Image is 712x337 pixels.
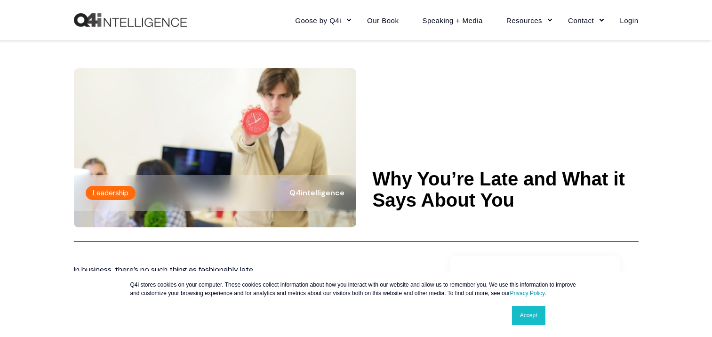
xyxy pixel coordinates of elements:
img: Q4intelligence, LLC logo [74,13,187,27]
a: Accept [512,306,545,325]
h3: Share article [462,265,608,289]
p: Q4i stores cookies on your computer. These cookies collect information about how you interact wit... [130,281,582,297]
span: Q4intelligence [289,188,344,198]
a: Back to Home [74,13,187,27]
span: In business, there’s no such thing as fashionably late. [74,265,255,274]
a: Privacy Policy [510,290,544,297]
label: Leadership [86,186,136,200]
h1: Why You’re Late and What it Says About You [373,168,639,211]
